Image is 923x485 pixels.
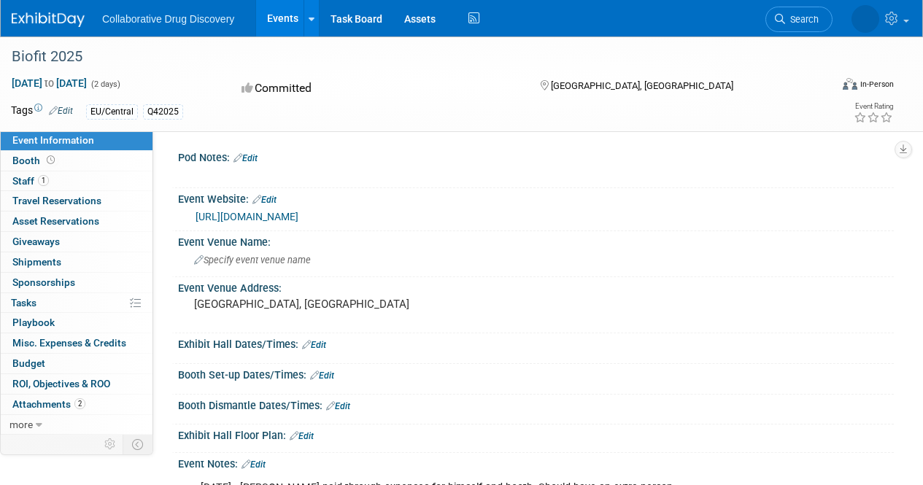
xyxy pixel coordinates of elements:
[12,398,85,410] span: Attachments
[1,354,152,373] a: Budget
[1,374,152,394] a: ROI, Objectives & ROO
[90,79,120,89] span: (2 days)
[194,298,460,311] pre: [GEOGRAPHIC_DATA], [GEOGRAPHIC_DATA]
[1,212,152,231] a: Asset Reservations
[12,256,61,268] span: Shipments
[178,395,894,414] div: Booth Dismantle Dates/Times:
[178,277,894,295] div: Event Venue Address:
[302,340,326,350] a: Edit
[9,419,33,430] span: more
[854,103,893,110] div: Event Rating
[765,7,833,32] a: Search
[237,76,517,101] div: Committed
[178,453,894,472] div: Event Notes:
[49,106,73,116] a: Edit
[178,364,894,383] div: Booth Set-up Dates/Times:
[12,175,49,187] span: Staff
[12,155,58,166] span: Booth
[1,171,152,191] a: Staff1
[143,104,183,120] div: Q42025
[1,131,152,150] a: Event Information
[1,333,152,353] a: Misc. Expenses & Credits
[1,252,152,272] a: Shipments
[1,293,152,313] a: Tasks
[38,175,49,186] span: 1
[12,195,101,206] span: Travel Reservations
[11,77,88,90] span: [DATE] [DATE]
[860,79,894,90] div: In-Person
[74,398,85,409] span: 2
[1,313,152,333] a: Playbook
[1,273,152,292] a: Sponsorships
[310,370,334,381] a: Edit
[785,14,819,25] span: Search
[98,435,123,454] td: Personalize Event Tab Strip
[851,5,879,33] img: Mark Harding
[12,357,45,369] span: Budget
[765,76,894,98] div: Event Format
[12,236,60,247] span: Giveaways
[12,378,110,389] span: ROI, Objectives & ROO
[178,188,894,207] div: Event Website:
[123,435,153,454] td: Toggle Event Tabs
[42,77,56,89] span: to
[7,44,819,70] div: Biofit 2025
[252,195,277,205] a: Edit
[12,317,55,328] span: Playbook
[290,431,314,441] a: Edit
[233,153,258,163] a: Edit
[102,13,234,25] span: Collaborative Drug Discovery
[1,232,152,252] a: Giveaways
[44,155,58,166] span: Booth not reserved yet
[843,78,857,90] img: Format-Inperson.png
[194,255,311,265] span: Specify event venue name
[12,134,94,146] span: Event Information
[178,147,894,166] div: Pod Notes:
[1,191,152,211] a: Travel Reservations
[326,401,350,411] a: Edit
[551,80,733,91] span: [GEOGRAPHIC_DATA], [GEOGRAPHIC_DATA]
[178,231,894,249] div: Event Venue Name:
[11,103,73,120] td: Tags
[86,104,138,120] div: EU/Central
[178,333,894,352] div: Exhibit Hall Dates/Times:
[12,337,126,349] span: Misc. Expenses & Credits
[12,276,75,288] span: Sponsorships
[12,215,99,227] span: Asset Reservations
[11,297,36,309] span: Tasks
[12,12,85,27] img: ExhibitDay
[178,424,894,443] div: Exhibit Hall Floor Plan:
[196,211,298,222] a: [URL][DOMAIN_NAME]
[242,459,266,470] a: Edit
[1,415,152,435] a: more
[1,151,152,171] a: Booth
[1,395,152,414] a: Attachments2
